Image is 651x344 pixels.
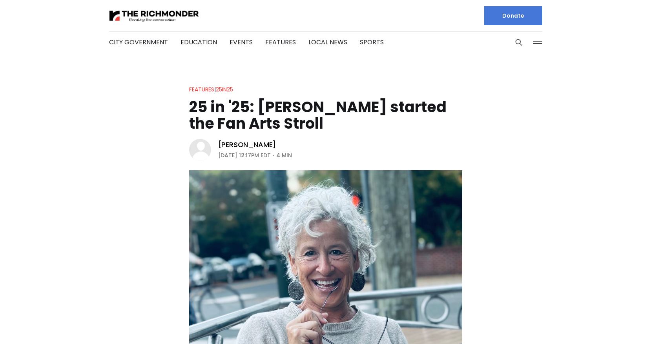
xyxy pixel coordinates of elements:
time: [DATE] 12:17PM EDT [218,151,271,160]
a: Sports [360,38,384,47]
iframe: portal-trigger [455,306,651,344]
a: Local News [308,38,347,47]
a: Donate [484,6,542,25]
a: [PERSON_NAME] [218,140,276,149]
div: | [189,85,233,94]
h1: 25 in '25: [PERSON_NAME] started the Fan Arts Stroll [189,99,462,132]
a: 25in25 [216,86,233,93]
a: Features [265,38,296,47]
a: Events [230,38,253,47]
span: 4 min [276,151,292,160]
img: The Richmonder [109,9,199,23]
a: Education [181,38,217,47]
button: Search this site [513,36,525,48]
a: City Government [109,38,168,47]
a: Features [189,86,214,93]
